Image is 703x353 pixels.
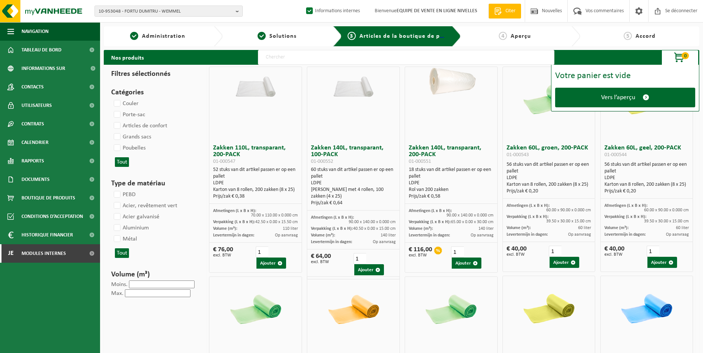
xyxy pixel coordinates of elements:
[451,246,464,258] input: 1
[604,188,689,195] div: Prijs/zak € 0,20
[409,209,452,213] span: Afmetingen (L x B x H):
[224,277,287,340] img: 01-000548
[507,204,550,208] span: Afmetingen (L x B x H):
[507,175,591,181] div: LDPE
[555,71,695,80] div: Votre panier est vide
[112,189,136,200] label: PEBD
[624,32,632,40] span: 5
[21,170,50,189] span: Documents
[269,33,296,39] span: Solutions
[311,233,335,238] span: Volume (m³):
[311,167,393,179] font: 60 stuks van dit artikel passen er op een pallet
[213,167,295,179] font: 52 stuks van dit artikel passen er op een pallet
[260,261,276,266] font: Ajouter
[409,186,494,193] div: Rol van 200 zakken
[615,276,678,339] img: 01-000555
[213,144,286,165] font: Zakken 110L, transparant, 200-PACK
[112,222,149,233] label: Aluminium
[661,50,699,65] button: 0
[354,253,366,264] input: 1
[511,33,531,39] span: Aperçu
[465,32,565,41] a: 4Aperçu
[111,178,196,189] h3: Type de matériau
[255,220,298,224] span: 42.50 x 0.00 x 15.50 cm
[471,233,494,238] span: Op aanvraag
[601,94,635,101] span: Vers l’aperçu
[549,246,561,257] input: 1
[488,4,521,19] a: Citer
[354,264,384,275] button: Ajouter
[311,260,331,264] span: excl. BTW
[504,7,517,15] span: Citer
[604,226,629,230] span: Volume (m³):
[21,133,49,152] span: Calendrier
[311,215,354,220] span: Afmetingen (L x B x H):
[644,219,689,223] span: 39.50 x 30.00 x 15.00 cm
[409,220,451,224] span: Verpakking (L x B x H):
[115,248,129,258] button: Tout
[584,32,696,41] a: 5Accord
[397,8,477,14] strong: EQUIPE DE VENTE EN LIGNE NIVELLES
[507,181,591,188] div: Karton van 8 rollen, 200 zakken (8 x 25)
[353,226,396,231] span: 40.50 x 0.00 x 15.00 cm
[507,232,548,237] span: Levertermijn in dagen:
[478,226,494,231] span: 140 liter
[112,142,146,154] label: Poubelles
[651,260,667,265] font: Ajouter
[604,162,687,174] font: 56 stuks van dit artikel passen er op een pallet
[213,246,233,253] font: € 76,00
[115,157,129,167] button: Tout
[507,215,548,219] span: Verpakking (L x B x H):
[322,277,385,340] img: 01-000549
[409,193,494,200] div: Prijs/zak € 0,58
[507,144,588,158] font: Zakken 60L, groen, 200-PACK
[7,244,14,263] span: Je
[213,209,256,213] span: Afmetingen (L x B x H):
[373,240,396,244] span: Op aanvraag
[455,261,471,266] font: Ajouter
[311,159,333,164] span: 01-000552
[311,240,352,244] span: Levertermijn in dagen:
[99,6,233,17] span: 10-953048 - FORTU DUMITRU - WEMMEL
[636,33,656,39] span: Accord
[604,181,689,188] div: Karton van 8 rollen, 200 zakken (8 x 25)
[604,204,647,208] span: Afmetingen (L x B x H):
[21,207,83,226] span: Conditions d’acceptation
[213,180,298,186] div: LDPE
[409,144,481,165] font: Zakken 140L, transparant, 200-PACK
[21,22,49,41] span: Navigation
[604,215,646,219] span: Verpakking (L x B x H):
[311,144,384,165] font: Zakken 140L, transparant, 100-PACK
[213,253,233,258] span: excl. BTW
[349,220,396,224] span: 90.00 x 140.00 x 0.000 cm
[553,260,569,265] font: Ajouter
[348,32,356,40] span: 3
[555,88,695,107] a: Vers l’aperçu
[647,257,677,268] button: Ajouter
[311,180,396,186] div: LDPE
[348,32,446,41] a: 3Articles de la boutique de produits
[647,246,659,257] input: 1
[305,6,360,17] label: Informations internes
[568,232,591,237] span: Op aanvraag
[256,258,286,269] button: Ajouter
[499,32,507,40] span: 4
[322,67,385,98] img: 01-000552
[604,144,681,158] font: Zakken 60L, geel, 200-PACK
[111,290,123,296] label: Max.
[447,213,494,218] span: 90.00 x 140.00 x 0.000 cm
[107,32,208,41] a: 1Administration
[112,98,139,109] label: Couler
[104,50,151,65] h2: Nos produits
[21,41,62,59] span: Tableau de bord
[507,252,527,257] span: excl. BTW
[21,244,66,263] span: Modules internes
[311,253,331,260] font: € 64,00
[517,67,580,130] img: 01-000543
[21,152,44,170] span: Rapports
[213,186,298,193] div: Karton van 8 rollen, 200 zakken (8 x 25)
[381,233,396,238] span: 140 liter
[666,232,689,237] span: Op aanvraag
[21,226,73,244] span: Historique financier
[578,226,591,230] span: 60 liter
